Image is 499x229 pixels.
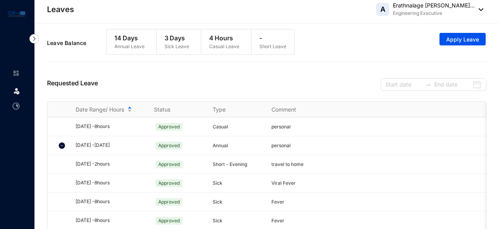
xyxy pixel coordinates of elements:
[271,218,284,224] span: Fever
[114,43,145,50] p: Annual Leave
[271,142,291,148] span: personal
[76,142,145,149] div: [DATE] - [DATE]
[47,78,98,91] p: Requested Leave
[29,34,39,43] img: nav-icon-right.af6afadce00d159da59955279c43614e.svg
[13,87,20,95] img: leave.99b8a76c7fa76a53782d.svg
[155,142,183,150] span: Approved
[446,36,479,43] span: Apply Leave
[213,123,262,131] p: Casual
[259,43,286,50] p: Short Leave
[213,142,262,150] p: Annual
[213,160,262,168] p: Short - Evening
[6,65,25,81] li: Home
[271,180,296,186] span: Viral Fever
[271,199,284,205] span: Fever
[209,43,239,50] p: Casual Leave
[76,160,145,168] div: [DATE] - 2 hours
[259,33,286,43] p: -
[76,106,124,114] span: Date Range/ Hours
[76,179,145,187] div: [DATE] - 8 hours
[47,4,74,15] p: Leaves
[145,102,203,117] th: Status
[425,81,431,88] span: to
[155,179,183,187] span: Approved
[59,142,65,149] img: chevron-down.5dccb45ca3e6429452e9960b4a33955c.svg
[271,124,291,130] span: personal
[47,39,106,47] p: Leave Balance
[13,103,20,110] img: time-attendance-unselected.8aad090b53826881fffb.svg
[439,33,486,45] button: Apply Leave
[385,80,422,89] input: Start date
[393,9,475,17] p: Engineering Executive
[393,2,475,9] p: Erathnalage [PERSON_NAME]...
[380,6,385,13] span: A
[165,43,189,50] p: Sick Leave
[262,102,321,117] th: Comment
[213,217,262,225] p: Sick
[209,33,239,43] p: 4 Hours
[6,98,25,114] li: Time Attendance
[76,123,145,130] div: [DATE] - 8 hours
[155,217,183,225] span: Approved
[76,217,145,224] div: [DATE] - 8 hours
[434,80,471,89] input: End date
[213,179,262,187] p: Sick
[155,198,183,206] span: Approved
[203,102,262,117] th: Type
[8,9,25,18] img: logo
[213,198,262,206] p: Sick
[155,160,183,168] span: Approved
[114,33,145,43] p: 14 Days
[271,161,304,167] span: travel to home
[425,81,431,88] span: swap-right
[76,198,145,206] div: [DATE] - 8 hours
[13,70,20,77] img: home-unselected.a29eae3204392db15eaf.svg
[475,8,483,11] img: dropdown-black.8e83cc76930a90b1a4fdb6d089b7bf3a.svg
[155,123,183,131] span: Approved
[165,33,189,43] p: 3 Days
